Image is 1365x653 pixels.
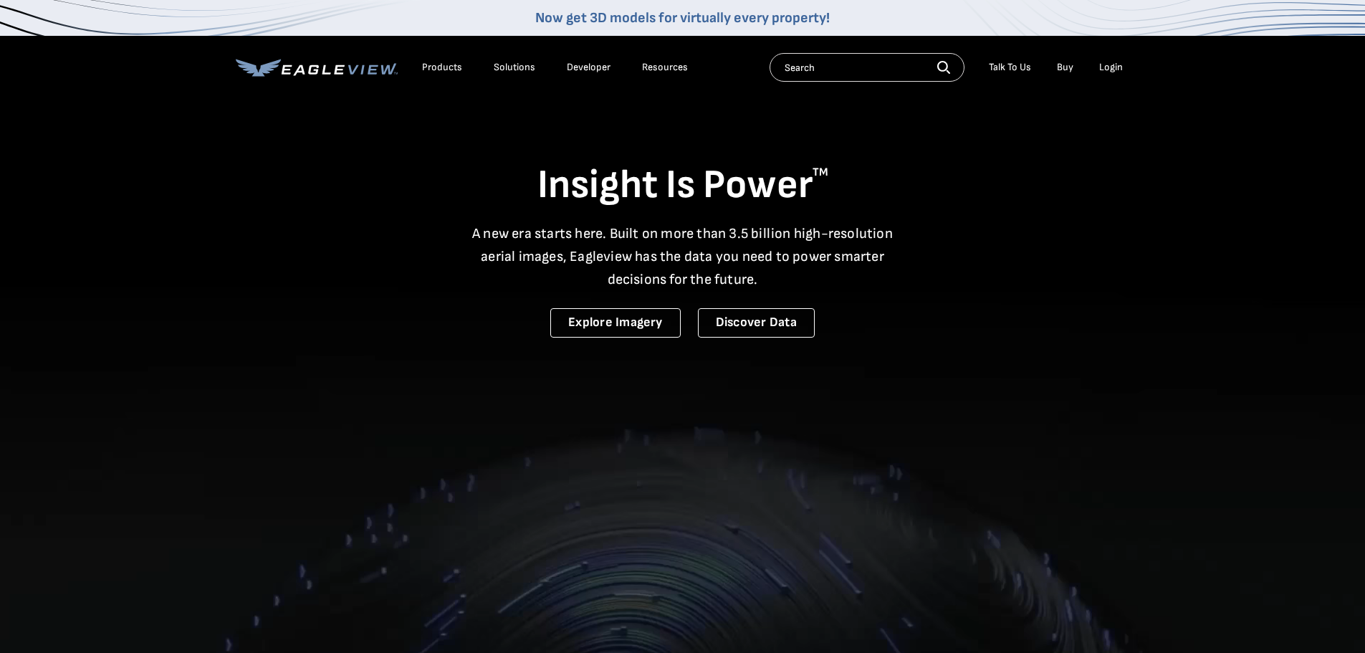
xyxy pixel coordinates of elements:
div: Resources [642,61,688,74]
a: Explore Imagery [550,308,681,338]
sup: TM [813,166,828,179]
p: A new era starts here. Built on more than 3.5 billion high-resolution aerial images, Eagleview ha... [464,222,902,291]
div: Products [422,61,462,74]
a: Now get 3D models for virtually every property! [535,9,830,27]
div: Solutions [494,61,535,74]
a: Buy [1057,61,1073,74]
h1: Insight Is Power [236,161,1130,211]
div: Login [1099,61,1123,74]
input: Search [770,53,964,82]
a: Discover Data [698,308,815,338]
div: Talk To Us [989,61,1031,74]
a: Developer [567,61,610,74]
